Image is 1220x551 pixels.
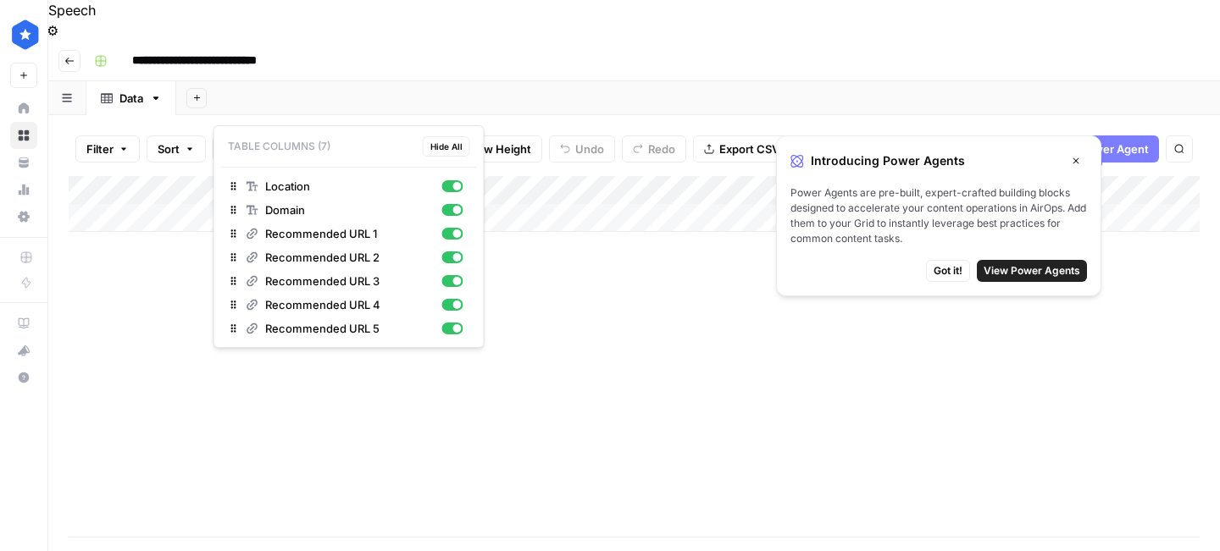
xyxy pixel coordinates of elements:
[86,81,176,115] a: Data
[47,20,58,41] button: Settings
[265,225,435,242] span: Recommended URL 1
[430,140,463,153] span: Hide All
[10,95,37,122] a: Home
[934,263,962,278] span: Got it!
[549,135,615,163] button: Undo
[10,203,37,230] a: Settings
[10,122,37,149] a: Browse
[265,273,435,289] span: Recommended URL 3
[119,90,143,107] div: Data
[1056,141,1149,157] span: Add Power Agent
[10,364,37,391] button: Help + Support
[926,260,970,282] button: Got it!
[790,185,1087,246] span: Power Agents are pre-built, expert-crafted building blocks designed to accelerate your content op...
[10,149,37,176] a: Your Data
[147,135,206,163] button: Sort
[158,141,180,157] span: Sort
[10,19,41,50] img: ConsumerAffairs Logo
[265,320,435,337] span: Recommended URL 5
[213,125,485,348] div: 7 Columns
[86,141,114,157] span: Filter
[221,133,477,160] p: Table Columns (7)
[265,249,435,266] span: Recommended URL 2
[265,178,435,195] span: Location
[984,263,1080,278] span: View Power Agents
[648,141,675,157] span: Redo
[265,201,435,218] span: Domain
[693,135,790,163] button: Export CSV
[790,150,1087,172] div: Introducing Power Agents
[444,135,542,163] button: Row Height
[10,14,37,56] button: Workspace: ConsumerAffairs
[11,338,36,363] div: What's new?
[10,176,37,203] a: Usage
[470,141,531,157] span: Row Height
[10,337,37,364] button: What's new?
[10,310,37,337] a: AirOps Academy
[977,260,1087,282] button: View Power Agents
[423,136,470,157] button: Hide All
[719,141,779,157] span: Export CSV
[265,296,435,313] span: Recommended URL 4
[575,141,604,157] span: Undo
[622,135,686,163] button: Redo
[75,135,140,163] button: Filter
